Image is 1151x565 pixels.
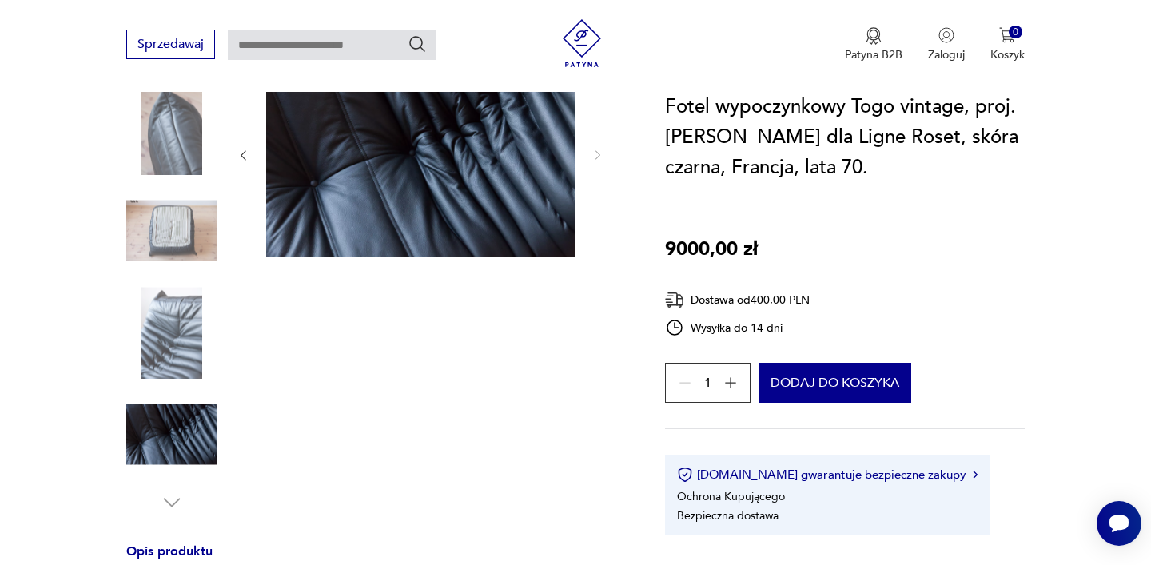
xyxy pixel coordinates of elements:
[704,378,711,388] span: 1
[126,83,217,174] img: Zdjęcie produktu Fotel wypoczynkowy Togo vintage, proj. M. Ducaroy dla Ligne Roset, skóra czarna,...
[990,47,1025,62] p: Koszyk
[938,27,954,43] img: Ikonka użytkownika
[558,19,606,67] img: Patyna - sklep z meblami i dekoracjami vintage
[126,40,215,51] a: Sprzedawaj
[1097,501,1141,546] iframe: Smartsupp widget button
[126,30,215,59] button: Sprzedawaj
[665,234,758,265] p: 9000,00 zł
[665,290,684,310] img: Ikona dostawy
[759,363,911,403] button: Dodaj do koszyka
[677,489,785,504] li: Ochrona Kupującego
[126,389,217,480] img: Zdjęcie produktu Fotel wypoczynkowy Togo vintage, proj. M. Ducaroy dla Ligne Roset, skóra czarna,...
[928,27,965,62] button: Zaloguj
[665,290,810,310] div: Dostawa od 400,00 PLN
[677,467,693,483] img: Ikona certyfikatu
[866,27,882,45] img: Ikona medalu
[665,318,810,337] div: Wysyłka do 14 dni
[1009,26,1022,39] div: 0
[677,508,779,523] li: Bezpieczna dostawa
[999,27,1015,43] img: Ikona koszyka
[845,47,902,62] p: Patyna B2B
[266,51,575,257] img: Zdjęcie produktu Fotel wypoczynkowy Togo vintage, proj. M. Ducaroy dla Ligne Roset, skóra czarna,...
[677,467,977,483] button: [DOMAIN_NAME] gwarantuje bezpieczne zakupy
[990,27,1025,62] button: 0Koszyk
[845,27,902,62] a: Ikona medaluPatyna B2B
[408,34,427,54] button: Szukaj
[845,27,902,62] button: Patyna B2B
[126,287,217,378] img: Zdjęcie produktu Fotel wypoczynkowy Togo vintage, proj. M. Ducaroy dla Ligne Roset, skóra czarna,...
[973,471,978,479] img: Ikona strzałki w prawo
[928,47,965,62] p: Zaloguj
[665,92,1024,183] h1: Fotel wypoczynkowy Togo vintage, proj. [PERSON_NAME] dla Ligne Roset, skóra czarna, Francja, lata...
[126,185,217,277] img: Zdjęcie produktu Fotel wypoczynkowy Togo vintage, proj. M. Ducaroy dla Ligne Roset, skóra czarna,...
